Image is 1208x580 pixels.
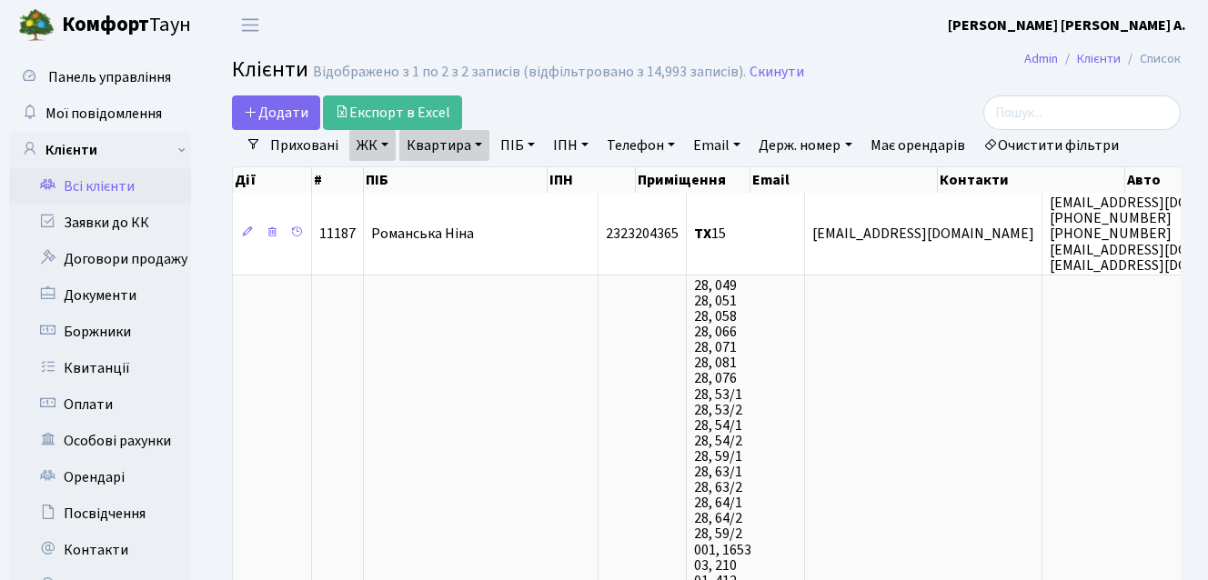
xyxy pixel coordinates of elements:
[48,67,171,87] span: Панель управління
[227,10,273,40] button: Переключити навігацію
[948,15,1186,35] b: [PERSON_NAME] [PERSON_NAME] А.
[9,350,191,386] a: Квитанції
[9,59,191,95] a: Панель управління
[9,495,191,532] a: Посвідчення
[948,15,1186,36] a: [PERSON_NAME] [PERSON_NAME] А.
[399,130,489,161] a: Квартира
[1024,49,1058,68] a: Admin
[546,130,596,161] a: ІПН
[18,7,55,44] img: logo.png
[9,132,191,168] a: Клієнти
[62,10,191,41] span: Таун
[9,277,191,314] a: Документи
[9,205,191,241] a: Заявки до КК
[349,130,396,161] a: ЖК
[750,167,938,193] th: Email
[9,168,191,205] a: Всі клієнти
[997,40,1208,78] nav: breadcrumb
[9,95,191,132] a: Мої повідомлення
[232,95,320,130] a: Додати
[232,54,308,85] span: Клієнти
[694,225,726,245] span: 15
[599,130,682,161] a: Телефон
[9,459,191,495] a: Орендарі
[371,225,474,245] span: Романська Ніна
[1121,49,1181,69] li: Список
[62,10,149,39] b: Комфорт
[244,103,308,123] span: Додати
[364,167,548,193] th: ПІБ
[313,64,746,81] div: Відображено з 1 по 2 з 2 записів (відфільтровано з 14,993 записів).
[312,167,364,193] th: #
[686,130,748,161] a: Email
[694,225,711,245] b: ТХ
[750,64,804,81] a: Скинути
[1077,49,1121,68] a: Клієнти
[976,130,1126,161] a: Очистити фільтри
[636,167,751,193] th: Приміщення
[323,95,462,130] a: Експорт в Excel
[548,167,636,193] th: ІПН
[9,314,191,350] a: Боржники
[9,532,191,568] a: Контакти
[233,167,312,193] th: Дії
[751,130,859,161] a: Держ. номер
[263,130,346,161] a: Приховані
[812,225,1034,245] span: [EMAIL_ADDRESS][DOMAIN_NAME]
[863,130,972,161] a: Має орендарів
[938,167,1125,193] th: Контакти
[983,95,1181,130] input: Пошук...
[606,225,679,245] span: 2323204365
[45,104,162,124] span: Мої повідомлення
[319,225,356,245] span: 11187
[9,241,191,277] a: Договори продажу
[493,130,542,161] a: ПІБ
[9,423,191,459] a: Особові рахунки
[9,386,191,423] a: Оплати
